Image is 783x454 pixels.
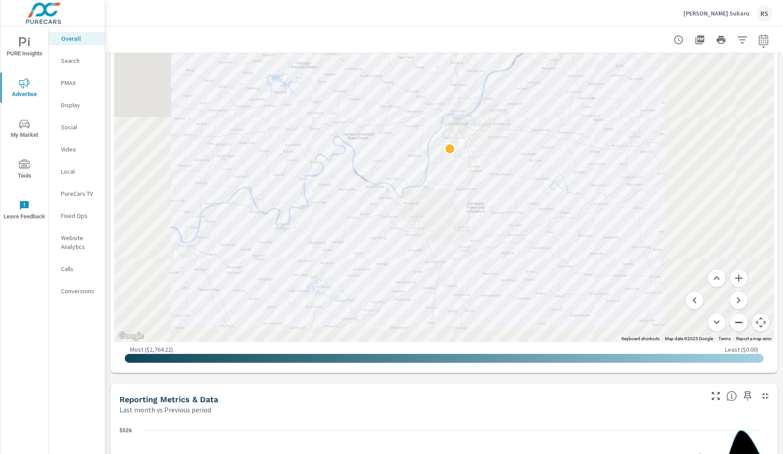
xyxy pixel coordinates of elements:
[61,34,98,43] p: Overall
[736,336,771,341] a: Report a map error
[0,27,48,230] div: nav menu
[61,233,98,251] p: Website Analytics
[61,145,98,154] p: Video
[116,330,146,342] a: Open this area in Google Maps (opens a new window)
[61,189,98,198] p: PureCars TV
[61,56,98,65] p: Search
[49,231,105,253] div: Website Analytics
[49,54,105,67] div: Search
[3,78,46,100] span: Advertise
[622,336,660,342] button: Keyboard shortcuts
[49,76,105,89] div: PMAX
[730,269,748,287] button: Zoom in
[708,314,725,331] button: Move down
[49,187,105,200] div: PureCars TV
[3,200,46,222] span: Leave Feedback
[752,314,770,331] button: Map camera controls
[730,314,748,331] button: Zoom out
[61,287,98,295] p: Conversions
[49,143,105,156] div: Video
[758,389,772,403] button: Minimize Widget
[725,345,758,353] p: Least ( $0.00 )
[686,291,703,309] button: Move left
[683,9,749,17] p: [PERSON_NAME] Subaru
[3,159,46,181] span: Tools
[61,211,98,220] p: Fixed Ops
[3,119,46,140] span: My Market
[49,120,105,134] div: Social
[709,389,723,403] button: Make Fullscreen
[116,330,146,342] img: Google
[49,209,105,222] div: Fixed Ops
[61,101,98,109] p: Display
[718,336,731,341] a: Terms (opens in new tab)
[119,427,132,434] text: $526
[741,389,755,403] span: Save this to your personalized report
[49,284,105,298] div: Conversions
[665,336,713,341] span: Map data ©2025 Google
[61,123,98,132] p: Social
[49,32,105,45] div: Overall
[61,78,98,87] p: PMAX
[3,37,46,59] span: PURE Insights
[119,404,211,415] p: Last month vs Previous period
[756,5,772,21] div: RS
[708,269,725,287] button: Move up
[49,165,105,178] div: Local
[61,167,98,176] p: Local
[755,31,772,49] button: Select Date Range
[691,31,709,49] button: "Export Report to PDF"
[49,262,105,276] div: Calls
[726,391,737,401] span: Understand performance data overtime and see how metrics compare to each other.
[733,31,751,49] button: Apply Filters
[119,395,218,404] h5: Reporting Metrics & Data
[130,345,173,353] p: Most ( $2,764.22 )
[61,264,98,273] p: Calls
[49,98,105,112] div: Display
[730,291,748,309] button: Move right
